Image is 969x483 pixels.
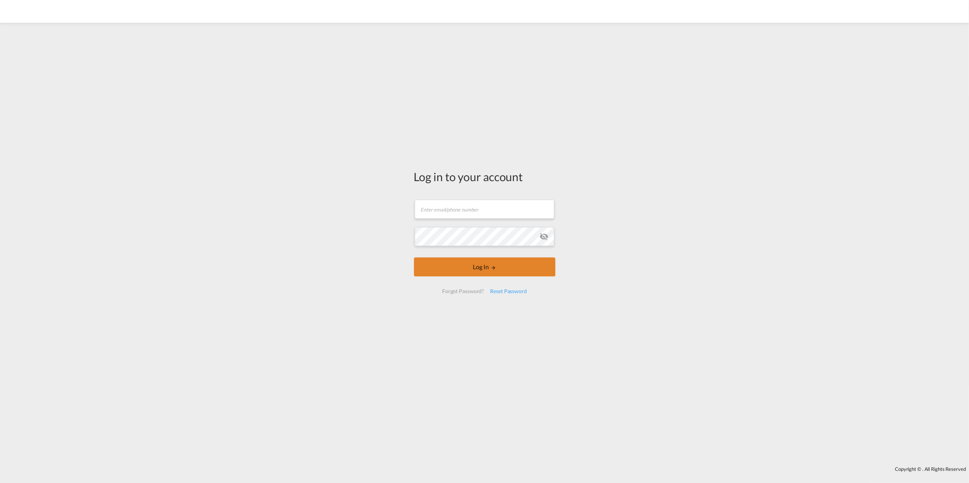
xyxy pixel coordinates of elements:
[540,232,549,241] md-icon: icon-eye-off
[414,257,555,276] button: LOGIN
[487,284,530,298] div: Reset Password
[415,200,554,219] input: Enter email/phone number
[439,284,487,298] div: Forgot Password?
[414,169,555,185] div: Log in to your account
